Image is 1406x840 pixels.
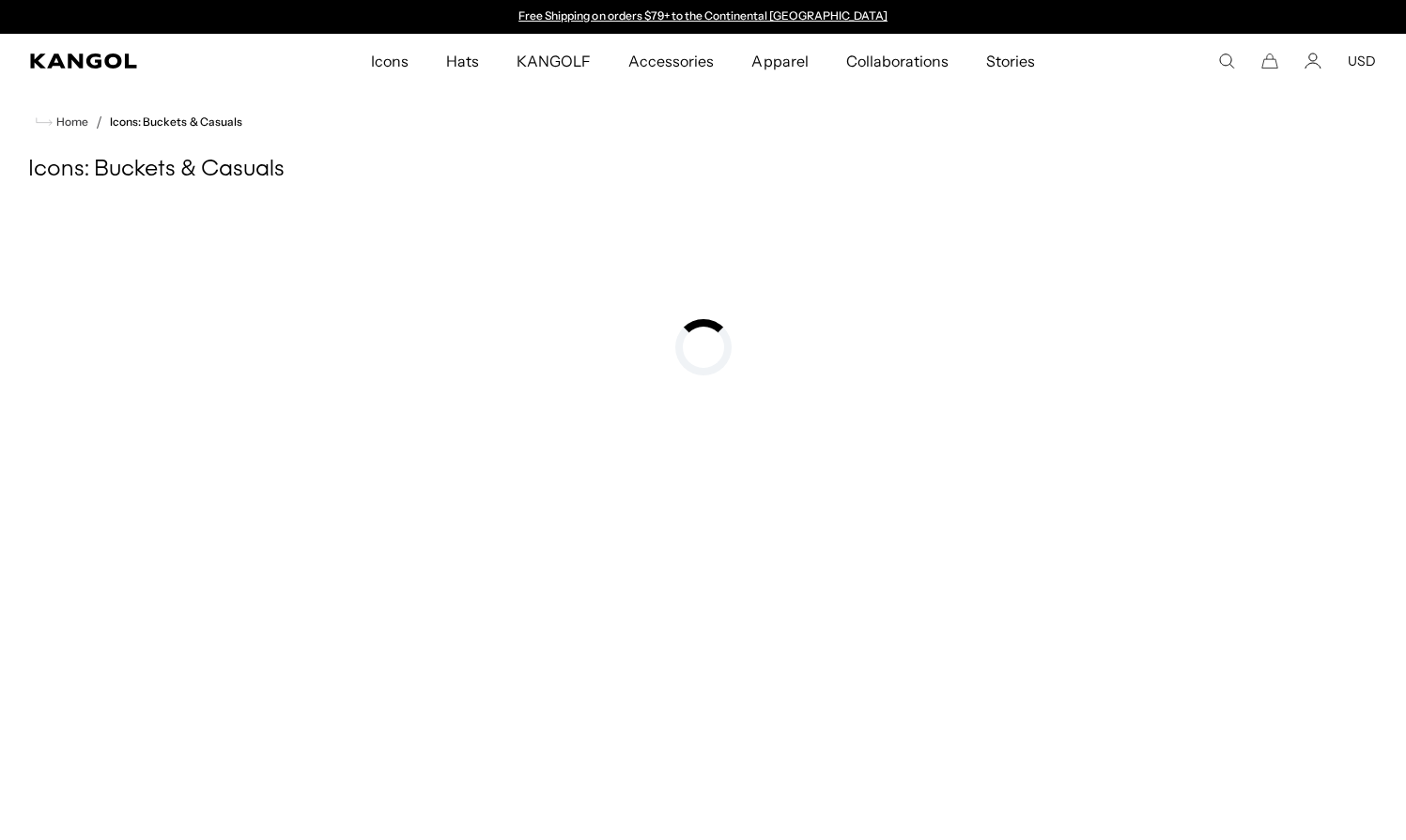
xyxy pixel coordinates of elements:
summary: Search here [1218,53,1235,69]
div: 1 of 2 [510,9,897,24]
h1: Icons: Buckets & Casuals [28,156,1378,184]
span: Stories [986,34,1035,88]
span: KANGOLF [517,34,591,88]
span: Accessories [628,34,714,88]
span: Home [53,115,88,129]
a: Free Shipping on orders $79+ to the Continental [GEOGRAPHIC_DATA] [518,8,888,23]
a: Apparel [733,34,827,88]
a: Stories [967,34,1054,88]
button: Cart [1261,53,1278,69]
a: Icons [352,34,427,88]
a: Home [36,114,88,130]
a: Icons: Buckets & Casuals [110,115,242,129]
a: KANGOLF [498,34,610,88]
button: USD [1348,53,1376,69]
span: Hats [446,34,479,88]
a: Kangol [30,53,244,69]
slideshow-component: Announcement bar [510,9,897,24]
div: Announcement [510,9,897,24]
li: / [88,111,102,133]
span: Apparel [751,34,808,88]
a: Hats [427,34,498,88]
a: Accessories [610,34,733,88]
a: Collaborations [827,34,967,88]
span: Icons [371,34,409,88]
a: Account [1305,53,1321,69]
span: Collaborations [846,34,949,88]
